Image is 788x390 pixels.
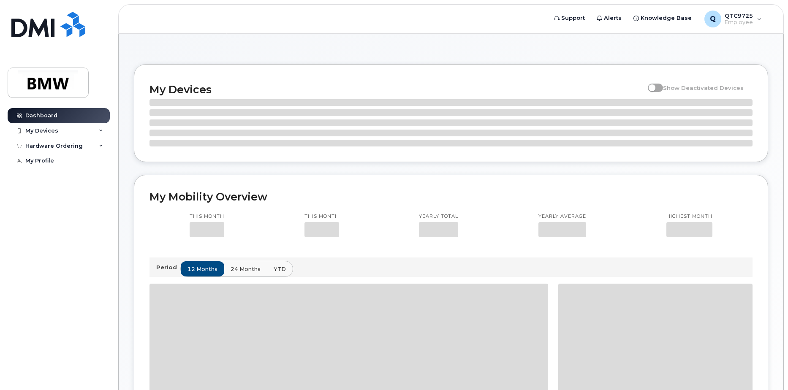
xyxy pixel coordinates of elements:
[274,265,286,273] span: YTD
[648,80,655,87] input: Show Deactivated Devices
[190,213,224,220] p: This month
[149,83,644,96] h2: My Devices
[419,213,458,220] p: Yearly total
[156,263,180,271] p: Period
[149,190,753,203] h2: My Mobility Overview
[304,213,339,220] p: This month
[538,213,586,220] p: Yearly average
[231,265,261,273] span: 24 months
[663,84,744,91] span: Show Deactivated Devices
[666,213,712,220] p: Highest month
